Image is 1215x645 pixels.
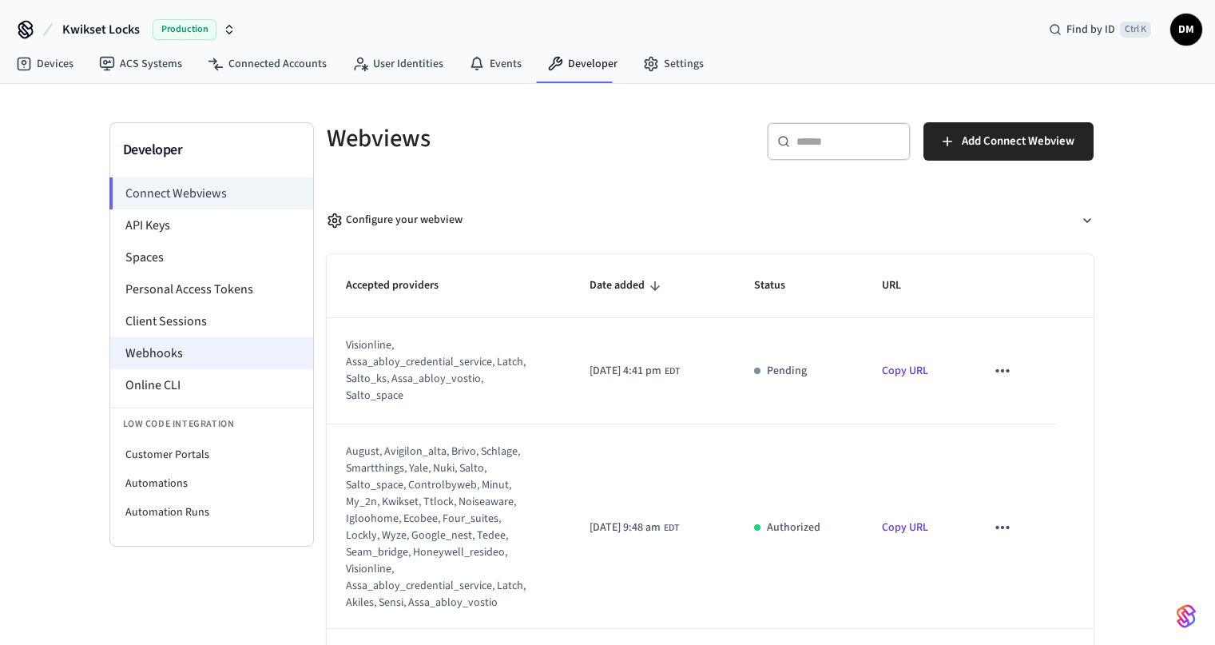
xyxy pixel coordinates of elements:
[1066,22,1115,38] span: Find by ID
[346,444,531,611] div: august, avigilon_alta, brivo, schlage, smartthings, yale, nuki, salto, salto_space, controlbyweb,...
[110,440,313,469] li: Customer Portals
[195,50,339,78] a: Connected Accounts
[664,521,679,536] span: EDT
[110,241,313,273] li: Spaces
[123,139,300,161] h3: Developer
[456,50,534,78] a: Events
[346,337,531,404] div: visionline, assa_abloy_credential_service, latch, salto_ks, assa_abloy_vostio, salto_space
[590,273,665,298] span: Date added
[882,520,928,536] a: Copy URL
[327,212,463,229] div: Configure your webview
[590,520,661,536] span: [DATE] 9:48 am
[110,337,313,369] li: Webhooks
[1036,15,1164,44] div: Find by IDCtrl K
[590,363,661,380] span: [DATE] 4:41 pm
[1120,22,1151,38] span: Ctrl K
[327,122,701,155] h5: Webviews
[153,19,216,40] span: Production
[62,20,140,39] span: Kwikset Locks
[110,305,313,337] li: Client Sessions
[754,273,806,298] span: Status
[630,50,717,78] a: Settings
[110,408,313,440] li: Low Code Integration
[110,273,313,305] li: Personal Access Tokens
[590,363,680,380] div: America/New_York
[327,199,1094,241] button: Configure your webview
[1172,15,1201,44] span: DM
[923,122,1094,161] button: Add Connect Webview
[882,363,928,379] a: Copy URL
[110,469,313,498] li: Automations
[1170,14,1202,46] button: DM
[109,177,313,209] li: Connect Webviews
[110,498,313,527] li: Automation Runs
[3,50,86,78] a: Devices
[767,363,807,380] p: Pending
[534,50,630,78] a: Developer
[590,520,679,536] div: America/New_York
[110,369,313,401] li: Online CLI
[110,209,313,241] li: API Keys
[962,131,1074,152] span: Add Connect Webview
[665,364,680,379] span: EDT
[339,50,456,78] a: User Identities
[346,273,459,298] span: Accepted providers
[882,273,922,298] span: URL
[767,520,820,536] p: Authorized
[86,50,195,78] a: ACS Systems
[1177,603,1196,629] img: SeamLogoGradient.69752ec5.svg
